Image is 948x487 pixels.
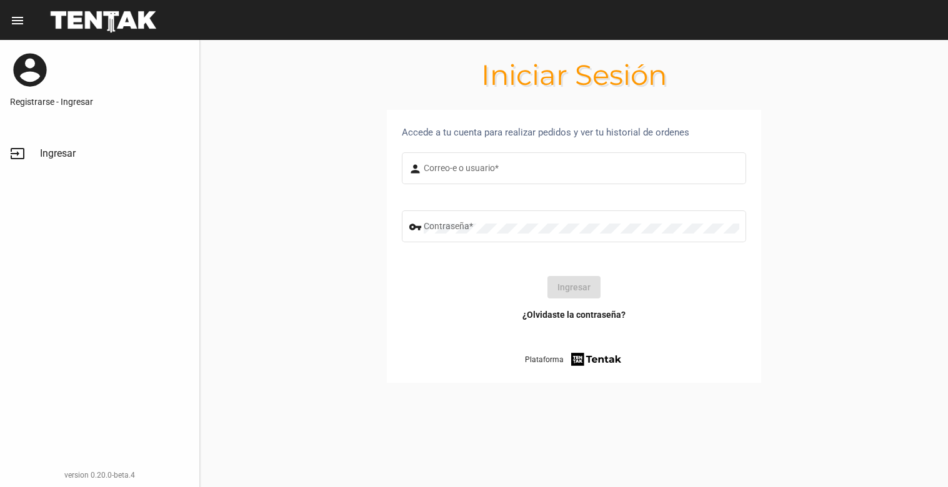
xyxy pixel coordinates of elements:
[402,125,746,140] div: Accede a tu cuenta para realizar pedidos y ver tu historial de ordenes
[522,308,626,321] a: ¿Olvidaste la contraseña?
[40,147,76,160] span: Ingresar
[10,13,25,28] mat-icon: menu
[525,351,623,368] a: Plataforma
[10,96,189,108] a: Registrarse - Ingresar
[569,351,623,368] img: tentak-firm.png
[409,220,424,235] mat-icon: vpn_key
[409,162,424,177] mat-icon: person
[200,65,948,85] h1: Iniciar Sesión
[10,469,189,481] div: version 0.20.0-beta.4
[525,353,564,366] span: Plataforma
[10,146,25,161] mat-icon: input
[10,50,50,90] mat-icon: account_circle
[547,276,601,298] button: Ingresar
